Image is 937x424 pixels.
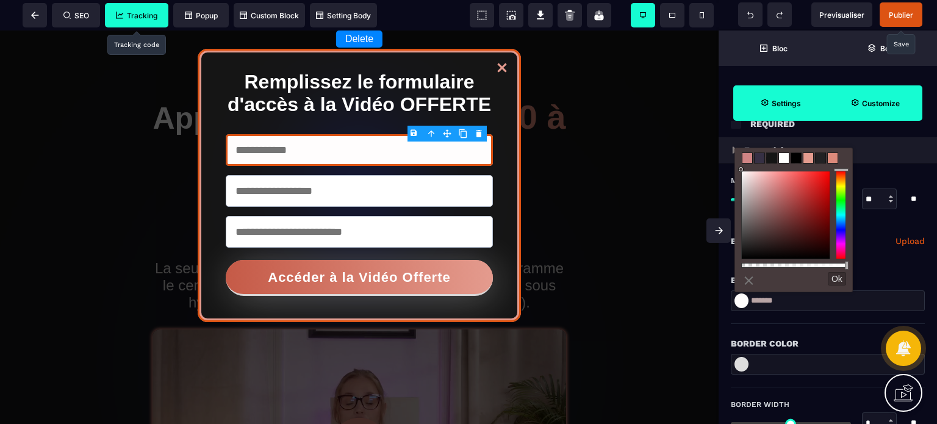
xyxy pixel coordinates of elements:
[741,270,756,290] a: ⨯
[733,85,828,121] span: Settings
[214,34,505,92] h1: Remplissez le formulaire d'accès à la Vidéo OFFERTE
[772,99,801,108] strong: Settings
[880,44,898,53] strong: Body
[744,143,789,157] p: Essentials
[772,44,788,53] strong: Bloc
[240,11,299,20] span: Custom Block
[811,2,872,27] span: Preview
[754,153,765,163] span: rgb(54, 48, 68)
[827,153,838,163] span: rgb(220, 138, 123)
[750,117,925,131] div: Required
[226,229,493,265] button: Accéder à la Vidéo Offerte
[828,85,922,121] span: Open Style Manager
[889,10,913,20] span: Publier
[815,153,826,163] span: rgb(33, 33, 35)
[731,273,925,287] div: Background Color
[766,153,777,163] span: rgb(21, 21, 21)
[731,336,925,351] div: Border Color
[731,234,822,248] p: Background Image
[819,10,864,20] span: Previsualiser
[116,11,157,20] span: Tracking
[316,11,371,20] span: Setting Body
[63,11,89,20] span: SEO
[185,11,218,20] span: Popup
[731,176,778,185] span: Margin Top
[470,3,494,27] span: View components
[499,3,523,27] span: Screenshot
[828,272,846,286] button: Ok
[719,31,828,66] span: Open Blocks
[828,31,937,66] span: Open Layer Manager
[490,25,514,52] a: Close
[732,146,737,154] img: loading
[778,153,789,163] span: rgb(255, 255, 255)
[731,400,789,409] span: Border Width
[862,99,900,108] strong: Customize
[791,153,802,163] span: rgb(0, 0, 0)
[803,153,814,163] span: rgb(228, 155, 142)
[742,153,753,163] span: rgb(208, 132, 132)
[896,234,925,248] a: Upload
